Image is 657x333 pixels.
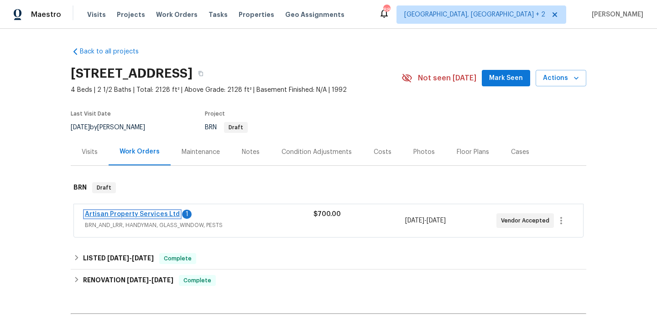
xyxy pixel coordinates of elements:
[457,148,489,157] div: Floor Plans
[501,216,553,225] span: Vendor Accepted
[239,10,274,19] span: Properties
[156,10,198,19] span: Work Orders
[82,148,98,157] div: Visits
[151,277,173,283] span: [DATE]
[160,254,195,263] span: Complete
[107,255,154,261] span: -
[73,182,87,193] h6: BRN
[543,73,579,84] span: Actions
[482,70,530,87] button: Mark Seen
[413,148,435,157] div: Photos
[71,69,193,78] h2: [STREET_ADDRESS]
[71,47,158,56] a: Back to all projects
[31,10,61,19] span: Maestro
[536,70,586,87] button: Actions
[120,147,160,156] div: Work Orders
[427,217,446,224] span: [DATE]
[209,11,228,18] span: Tasks
[285,10,344,19] span: Geo Assignments
[313,211,341,217] span: $700.00
[83,253,154,264] h6: LISTED
[107,255,129,261] span: [DATE]
[71,85,401,95] span: 4 Beds | 2 1/2 Baths | Total: 2128 ft² | Above Grade: 2128 ft² | Basement Finished: N/A | 1992
[182,210,192,219] div: 1
[418,74,476,83] span: Not seen [DATE]
[87,10,106,19] span: Visits
[117,10,145,19] span: Projects
[205,124,248,131] span: BRN
[489,73,523,84] span: Mark Seen
[193,65,209,82] button: Copy Address
[180,276,215,285] span: Complete
[85,221,313,230] span: BRN_AND_LRR, HANDYMAN, GLASS_WINDOW, PESTS
[93,183,115,192] span: Draft
[85,211,180,217] a: Artisan Property Services Ltd
[405,216,446,225] span: -
[404,10,545,19] span: [GEOGRAPHIC_DATA], [GEOGRAPHIC_DATA] + 2
[71,122,156,133] div: by [PERSON_NAME]
[511,148,529,157] div: Cases
[205,111,225,116] span: Project
[83,275,173,286] h6: RENOVATION
[588,10,643,19] span: [PERSON_NAME]
[71,111,111,116] span: Last Visit Date
[71,124,90,131] span: [DATE]
[182,148,220,157] div: Maintenance
[127,277,173,283] span: -
[127,277,149,283] span: [DATE]
[383,5,390,15] div: 88
[374,148,391,157] div: Costs
[282,148,352,157] div: Condition Adjustments
[242,148,260,157] div: Notes
[132,255,154,261] span: [DATE]
[405,217,424,224] span: [DATE]
[225,125,247,130] span: Draft
[71,248,586,270] div: LISTED [DATE]-[DATE]Complete
[71,173,586,202] div: BRN Draft
[71,270,586,291] div: RENOVATION [DATE]-[DATE]Complete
